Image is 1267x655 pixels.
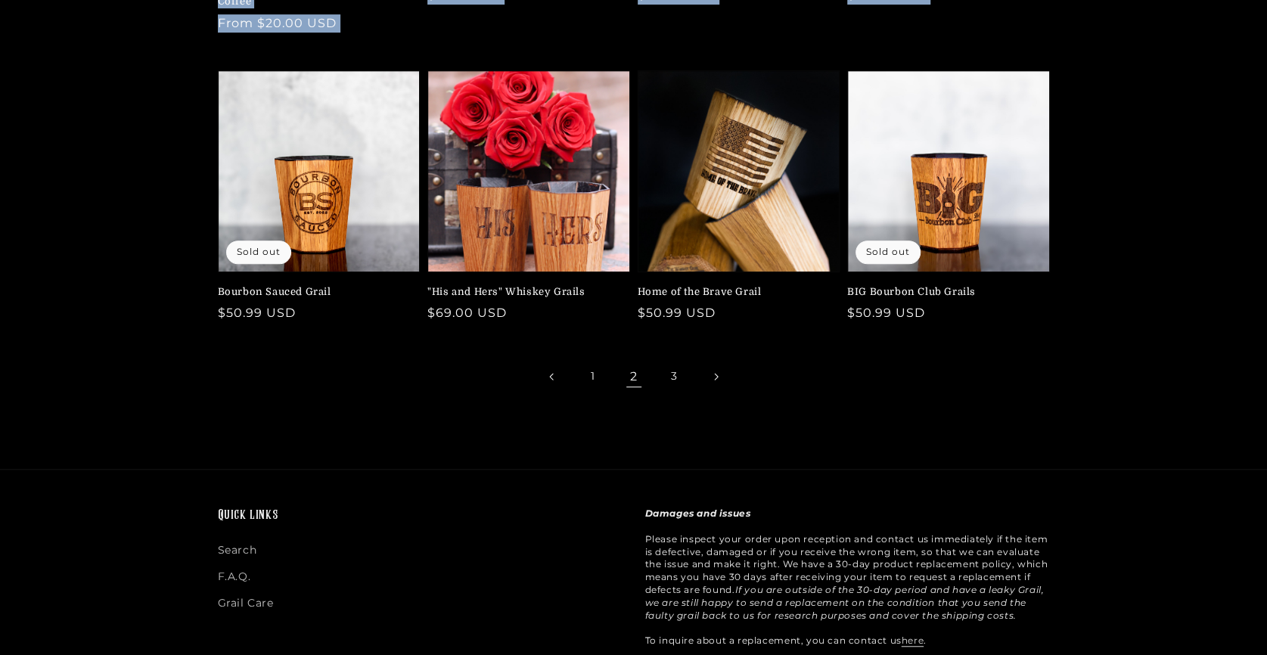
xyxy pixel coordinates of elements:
[699,360,732,393] a: Next page
[658,360,691,393] a: Page 3
[218,508,623,525] h2: Quick links
[645,584,1045,621] em: If you are outside of the 30-day period and have a leaky Grail, we are still happy to send a repl...
[617,360,651,393] span: Page 2
[645,508,751,519] strong: Damages and issues
[638,285,831,299] a: Home of the Brave Grail
[902,635,924,646] a: here
[847,285,1041,299] a: BIG Bourbon Club Grails
[218,285,411,299] a: Bourbon Sauced Grail
[576,360,610,393] a: Page 1
[427,285,621,299] a: "His and Hers" Whiskey Grails
[218,360,1050,393] nav: Pagination
[218,541,257,563] a: Search
[218,590,274,616] a: Grail Care
[536,360,569,393] a: Previous page
[218,563,251,590] a: F.A.Q.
